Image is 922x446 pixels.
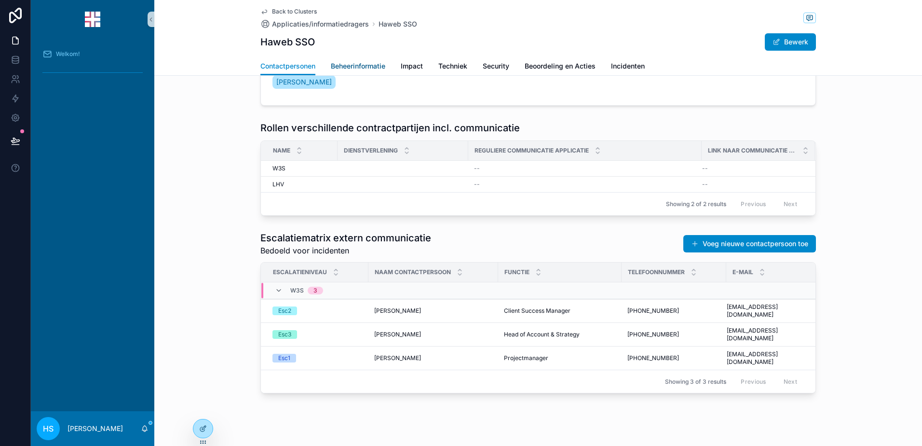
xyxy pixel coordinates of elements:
span: W3S [272,165,285,172]
a: Esc3 [272,330,363,339]
span: Client Success Manager [504,307,570,315]
a: Incidenten [611,57,645,77]
a: [EMAIL_ADDRESS][DOMAIN_NAME] [727,350,810,366]
h1: Haweb SSO [260,35,315,49]
span: Projectmanager [504,354,548,362]
span: E-mail [732,268,753,276]
span: Techniek [438,61,467,71]
span: LHV [272,181,284,188]
a: [PHONE_NUMBER] [627,331,720,338]
span: Beheerinformatie [331,61,385,71]
a: Esc1 [272,354,363,362]
a: -- [474,165,696,172]
p: [PERSON_NAME] [68,424,123,433]
a: -- [702,165,803,172]
a: Haweb SSO [379,19,417,29]
span: Dienstverlening [344,147,398,154]
span: -- [474,165,480,172]
a: Head of Account & Strategy [504,331,616,338]
button: Voeg nieuwe contactpersoon toe [683,235,816,252]
span: Showing 2 of 2 results [666,200,726,208]
h1: Escalatiematrix extern communicatie [260,231,431,245]
a: Applicaties/informatiedragers [260,19,369,29]
span: [PERSON_NAME] [276,77,332,87]
span: Escalatieniveau [273,268,327,276]
a: Client Success Manager [504,307,616,315]
div: 3 [313,287,317,294]
button: Bewerk [765,33,816,51]
span: [PHONE_NUMBER] [627,354,679,362]
span: Functie [504,268,529,276]
a: -- [702,181,803,188]
h1: Rollen verschillende contractpartijen incl. communicatie [260,121,520,135]
a: -- [474,181,696,188]
a: Esc2 [272,307,363,315]
a: Techniek [438,57,467,77]
a: Contactpersonen [260,57,315,76]
div: scrollable content [31,39,154,93]
a: Welkom! [37,45,149,63]
span: Back to Clusters [272,8,317,15]
span: Applicaties/informatiedragers [272,19,369,29]
span: Telefoonnummer [628,268,685,276]
span: Showing 3 of 3 results [665,378,726,386]
a: Projectmanager [504,354,616,362]
span: Welkom! [56,50,80,58]
span: [PERSON_NAME] [374,354,421,362]
span: Contactpersonen [260,61,315,71]
a: [EMAIL_ADDRESS][DOMAIN_NAME] [727,327,810,342]
a: LHV [272,181,332,188]
span: Naam contactpersoon [375,268,451,276]
span: -- [702,165,708,172]
div: Esc3 [278,330,291,339]
a: [PHONE_NUMBER] [627,307,720,315]
a: Beoordeling en Acties [525,57,596,77]
a: [PERSON_NAME] [272,75,336,89]
span: Reguliere communicatie applicatie [475,147,589,154]
img: App logo [85,12,100,27]
span: [PERSON_NAME] [374,331,421,338]
span: Head of Account & Strategy [504,331,580,338]
span: W3S [290,287,304,294]
span: Incidenten [611,61,645,71]
span: -- [702,181,708,188]
span: Impact [401,61,423,71]
div: Esc1 [278,354,290,362]
a: [EMAIL_ADDRESS][DOMAIN_NAME] [727,303,810,319]
span: Name [273,147,290,154]
a: [PERSON_NAME] [374,331,492,338]
a: W3S [272,165,332,172]
span: -- [474,181,480,188]
span: Beoordeling en Acties [525,61,596,71]
span: HS [43,423,54,434]
span: [PERSON_NAME] [374,307,421,315]
a: Beheerinformatie [331,57,385,77]
a: Impact [401,57,423,77]
a: [PHONE_NUMBER] [627,354,720,362]
span: [PHONE_NUMBER] [627,307,679,315]
a: Back to Clusters [260,8,317,15]
a: [PERSON_NAME] [374,354,492,362]
div: Esc2 [278,307,291,315]
span: Bedoeld voor incidenten [260,245,431,256]
span: Security [483,61,509,71]
span: Link naar communicatie app [708,147,797,154]
span: [PHONE_NUMBER] [627,331,679,338]
a: [PERSON_NAME] [374,307,492,315]
a: Security [483,57,509,77]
